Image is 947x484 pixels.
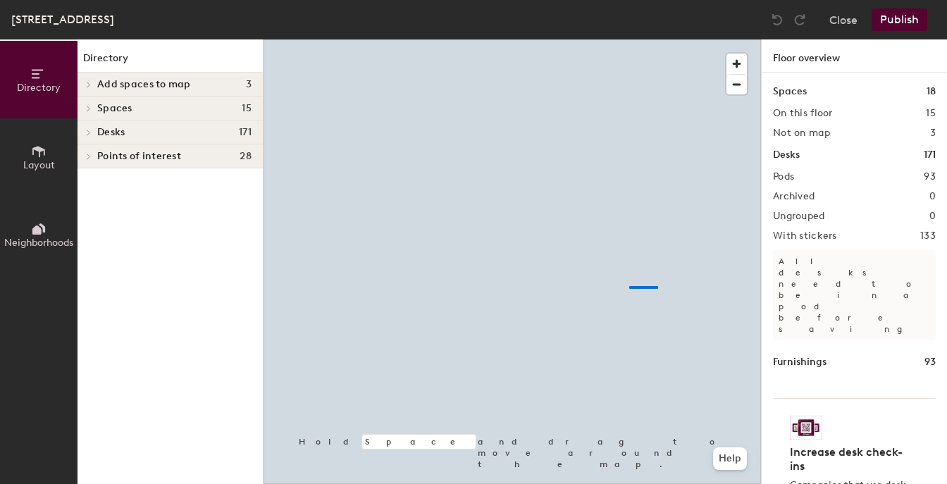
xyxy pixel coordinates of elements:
[929,211,936,222] h2: 0
[924,354,936,370] h1: 93
[239,127,252,138] span: 171
[773,108,833,119] h2: On this floor
[929,191,936,202] h2: 0
[773,354,827,370] h1: Furnishings
[713,447,747,470] button: Help
[240,151,252,162] span: 28
[773,84,807,99] h1: Spaces
[773,250,936,340] p: All desks need to be in a pod before saving
[927,84,936,99] h1: 18
[920,230,936,242] h2: 133
[773,147,800,163] h1: Desks
[773,171,794,182] h2: Pods
[930,128,936,139] h2: 3
[829,8,858,31] button: Close
[78,51,263,73] h1: Directory
[924,171,936,182] h2: 93
[773,211,825,222] h2: Ungrouped
[773,128,830,139] h2: Not on map
[790,445,910,473] h4: Increase desk check-ins
[770,13,784,27] img: Undo
[4,237,73,249] span: Neighborhoods
[793,13,807,27] img: Redo
[773,191,815,202] h2: Archived
[246,79,252,90] span: 3
[924,147,936,163] h1: 171
[790,416,822,440] img: Sticker logo
[97,103,132,114] span: Spaces
[97,151,181,162] span: Points of interest
[97,79,191,90] span: Add spaces to map
[17,82,61,94] span: Directory
[97,127,125,138] span: Desks
[872,8,927,31] button: Publish
[926,108,936,119] h2: 15
[11,11,114,28] div: [STREET_ADDRESS]
[762,39,947,73] h1: Floor overview
[23,159,55,171] span: Layout
[773,230,837,242] h2: With stickers
[242,103,252,114] span: 15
